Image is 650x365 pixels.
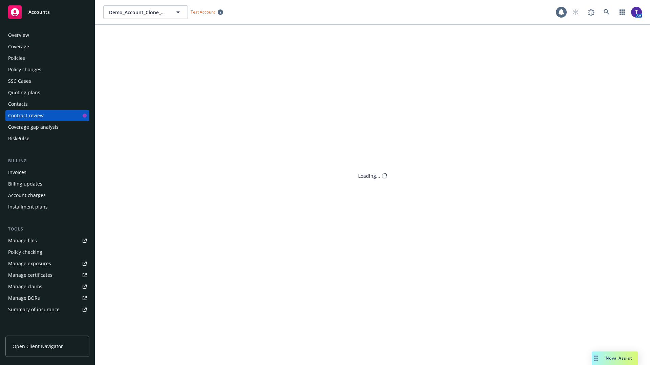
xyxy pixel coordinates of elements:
a: Search [600,5,613,19]
a: Report a Bug [584,5,598,19]
div: RiskPulse [8,133,29,144]
div: Analytics hub [5,328,89,335]
div: Manage exposures [8,258,51,269]
div: Invoices [8,167,26,178]
div: Overview [8,30,29,41]
div: Loading... [358,172,380,179]
a: Invoices [5,167,89,178]
a: Start snowing [569,5,582,19]
div: Quoting plans [8,87,40,98]
div: Manage BORs [8,293,40,303]
a: Summary of insurance [5,304,89,315]
div: Account charges [8,190,46,201]
div: Billing updates [8,178,42,189]
a: Coverage [5,41,89,52]
a: Accounts [5,3,89,22]
div: Summary of insurance [8,304,60,315]
a: Coverage gap analysis [5,122,89,132]
div: Contract review [8,110,44,121]
div: Coverage gap analysis [8,122,59,132]
a: Contract review [5,110,89,121]
div: Policies [8,53,25,64]
div: Manage files [8,235,37,246]
a: Switch app [615,5,629,19]
button: Demo_Account_Clone_QA_CR_Tests_Prospect [103,5,188,19]
a: Manage files [5,235,89,246]
div: Manage claims [8,281,42,292]
a: Manage certificates [5,270,89,281]
span: Open Client Navigator [13,343,63,350]
span: Accounts [28,9,50,15]
a: Manage claims [5,281,89,292]
span: Demo_Account_Clone_QA_CR_Tests_Prospect [109,9,168,16]
div: SSC Cases [8,76,31,87]
a: Account charges [5,190,89,201]
span: Nova Assist [606,355,632,361]
a: Billing updates [5,178,89,189]
a: Contacts [5,99,89,109]
span: Test Account [191,9,215,15]
a: Installment plans [5,201,89,212]
a: Policies [5,53,89,64]
a: Quoting plans [5,87,89,98]
a: Policy changes [5,64,89,75]
div: Manage certificates [8,270,52,281]
a: SSC Cases [5,76,89,87]
div: Drag to move [592,351,600,365]
a: RiskPulse [5,133,89,144]
div: Policy changes [8,64,41,75]
div: Tools [5,226,89,233]
div: Installment plans [8,201,48,212]
div: Policy checking [8,247,42,258]
a: Overview [5,30,89,41]
a: Policy checking [5,247,89,258]
span: Test Account [188,8,226,16]
div: Coverage [8,41,29,52]
button: Nova Assist [592,351,638,365]
img: photo [631,7,642,18]
a: Manage BORs [5,293,89,303]
a: Manage exposures [5,258,89,269]
div: Billing [5,157,89,164]
div: Contacts [8,99,28,109]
